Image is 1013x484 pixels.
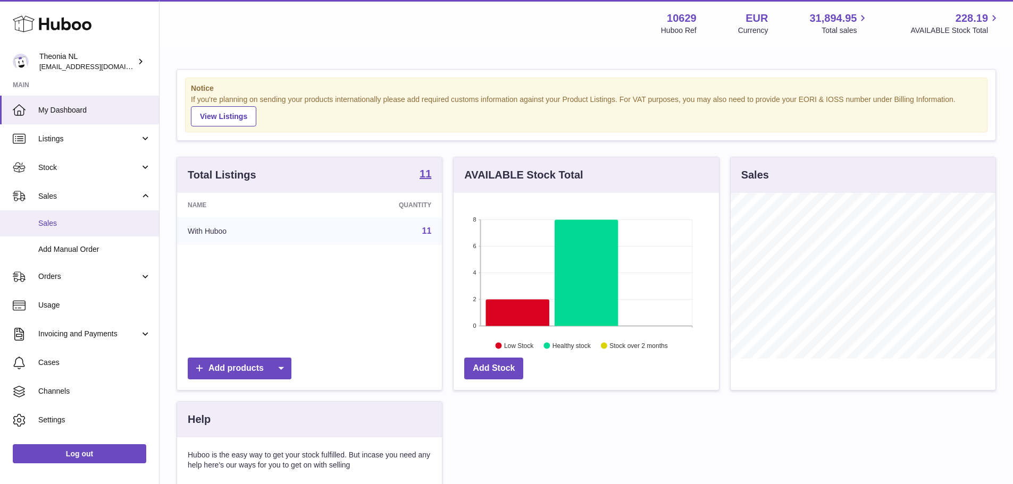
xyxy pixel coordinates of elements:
strong: EUR [746,11,768,26]
h3: AVAILABLE Stock Total [464,168,583,182]
text: 6 [473,243,476,249]
span: Usage [38,300,151,310]
span: 31,894.95 [809,11,857,26]
div: Currency [738,26,768,36]
span: Total sales [822,26,869,36]
a: 11 [420,168,431,181]
div: Huboo Ref [661,26,697,36]
a: Add Stock [464,358,523,379]
th: Quantity [317,193,442,217]
span: Channels [38,386,151,396]
a: View Listings [191,106,256,126]
img: info@wholesomegoods.eu [13,54,29,70]
text: 2 [473,296,476,302]
text: Healthy stock [552,342,591,349]
a: 11 [422,226,432,235]
span: [EMAIL_ADDRESS][DOMAIN_NAME] [39,62,156,71]
text: Stock over 2 months [610,342,668,349]
span: Sales [38,218,151,228]
div: If you're planning on sending your products internationally please add required customs informati... [191,95,982,126]
span: Invoicing and Payments [38,329,140,339]
a: 31,894.95 Total sales [809,11,869,36]
text: 8 [473,216,476,223]
p: Huboo is the easy way to get your stock fulfilled. But incase you need any help here's our ways f... [188,450,431,470]
strong: 10629 [667,11,697,26]
strong: 11 [420,168,431,179]
h3: Help [188,412,211,427]
text: 4 [473,269,476,276]
span: Cases [38,358,151,368]
span: Sales [38,191,140,201]
span: AVAILABLE Stock Total [910,26,1000,36]
text: Low Stock [504,342,534,349]
a: Log out [13,444,146,463]
span: Stock [38,163,140,173]
strong: Notice [191,83,982,94]
span: 228.19 [956,11,988,26]
h3: Sales [741,168,769,182]
span: Settings [38,415,151,425]
span: Add Manual Order [38,244,151,254]
a: 228.19 AVAILABLE Stock Total [910,11,1000,36]
div: Theonia NL [39,52,135,72]
th: Name [177,193,317,217]
h3: Total Listings [188,168,256,182]
span: Listings [38,134,140,144]
td: With Huboo [177,217,317,245]
span: My Dashboard [38,105,151,115]
a: Add products [188,358,291,379]
span: Orders [38,271,140,282]
text: 0 [473,322,476,329]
